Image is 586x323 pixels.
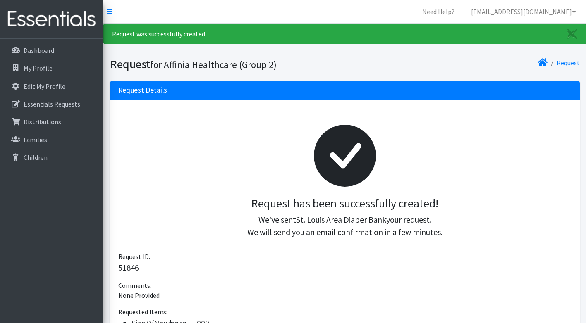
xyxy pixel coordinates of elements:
[24,64,53,72] p: My Profile
[125,214,565,238] p: We've sent your request. We will send you an email confirmation in a few minutes.
[296,214,386,225] span: St. Louis Area Diaper Bank
[3,114,100,130] a: Distributions
[24,46,54,55] p: Dashboard
[118,291,160,299] span: None Provided
[118,281,151,290] span: Comments:
[103,24,586,44] div: Request was successfully created.
[464,3,583,20] a: [EMAIL_ADDRESS][DOMAIN_NAME]
[150,59,277,71] small: for Affinia Healthcare (Group 2)
[559,24,586,44] a: Close
[3,149,100,166] a: Children
[24,135,47,144] p: Families
[557,59,580,67] a: Request
[118,86,167,95] h3: Request Details
[3,5,100,33] img: HumanEssentials
[3,42,100,59] a: Dashboard
[416,3,461,20] a: Need Help?
[3,78,100,95] a: Edit My Profile
[3,96,100,112] a: Essentials Requests
[3,60,100,76] a: My Profile
[118,308,167,316] span: Requested Items:
[125,197,565,211] h3: Request has been successfully created!
[118,252,150,261] span: Request ID:
[118,261,572,274] p: 51846
[24,153,48,161] p: Children
[24,118,61,126] p: Distributions
[3,131,100,148] a: Families
[24,82,65,90] p: Edit My Profile
[24,100,80,108] p: Essentials Requests
[110,57,342,71] h1: Request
